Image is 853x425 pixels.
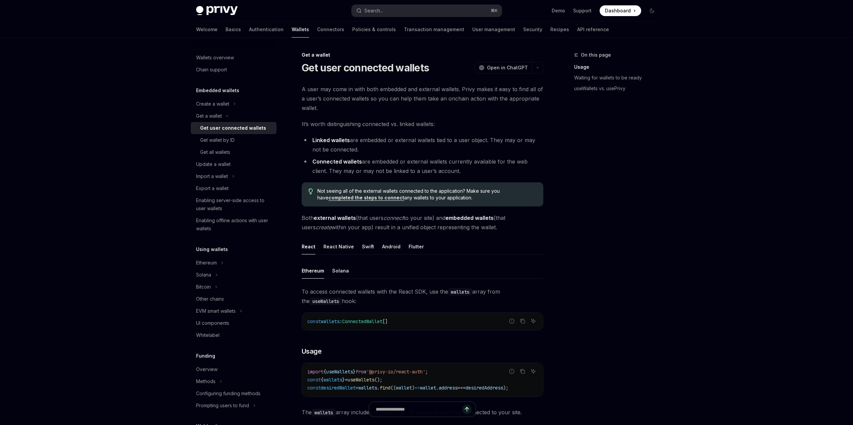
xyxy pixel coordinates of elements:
[390,385,396,391] span: ((
[404,21,464,38] a: Transaction management
[196,319,229,327] div: UI components
[196,271,211,279] div: Solana
[466,385,503,391] span: desiredAddress
[581,51,611,59] span: On this page
[573,7,592,14] a: Support
[191,194,277,215] a: Enabling server-side access to user wallets
[550,21,569,38] a: Recipes
[191,52,277,64] a: Wallets overview
[518,367,527,376] button: Copy the contents from the code block
[196,283,211,291] div: Bitcoin
[574,83,663,94] a: useWallets vs. usePrivy
[196,160,231,168] div: Update a wallet
[308,188,313,194] svg: Tip
[200,124,266,132] div: Get user connected wallets
[352,21,396,38] a: Policies & controls
[191,122,277,134] a: Get user connected wallets
[376,402,462,417] input: Ask a question...
[529,367,538,376] button: Ask AI
[396,385,412,391] span: wallet
[362,239,374,254] div: Swift
[191,363,277,375] a: Overview
[356,369,366,375] span: from
[302,263,324,279] div: Ethereum
[364,7,383,15] div: Search...
[445,215,494,221] strong: embedded wallets
[332,263,349,279] div: Solana
[552,7,565,14] a: Demo
[310,298,342,305] code: useWallets
[191,110,277,122] button: Toggle Get a wallet section
[323,377,342,383] span: wallets
[314,215,356,221] strong: external wallets
[345,377,348,383] span: =
[458,385,466,391] span: ===
[196,217,272,233] div: Enabling offline actions with user wallets
[491,8,498,13] span: ⌘ K
[191,64,277,76] a: Chain support
[348,377,374,383] span: useWallets
[600,5,641,16] a: Dashboard
[302,213,543,232] span: Both (that users to your site) and (that users within your app) result in a unified object repres...
[326,369,353,375] span: useWallets
[191,134,277,146] a: Get wallet by ID
[196,86,239,95] h5: Embedded wallets
[302,62,429,74] h1: Get user connected wallets
[191,98,277,110] button: Toggle Create a wallet section
[196,100,229,108] div: Create a wallet
[448,288,472,296] code: wallets
[196,331,220,339] div: Whitelabel
[191,305,277,317] button: Toggle EVM smart wallets section
[574,72,663,83] a: Waiting for wallets to be ready
[307,385,321,391] span: const
[196,172,228,180] div: Import a wallet
[200,148,230,156] div: Get all wallets
[312,137,350,143] strong: Linked wallets
[425,369,428,375] span: ;
[302,347,322,356] span: Usage
[415,385,420,391] span: =>
[307,318,321,324] span: const
[302,84,543,113] span: A user may come in with both embedded and external wallets. Privy makes it easy to find all of a ...
[352,5,502,17] button: Open search
[374,377,382,383] span: ();
[191,387,277,400] a: Configuring funding methods
[475,62,532,73] button: Open in ChatGPT
[317,188,536,201] span: Not seeing all of the external wallets connected to the application? Make sure you have any walle...
[200,136,235,144] div: Get wallet by ID
[358,385,377,391] span: wallets
[302,287,543,306] span: To access connected wallets with the React SDK, use the array from the hook:
[577,21,609,38] a: API reference
[312,158,362,165] strong: Connected wallets
[191,269,277,281] button: Toggle Solana section
[307,369,323,375] span: import
[356,385,358,391] span: =
[605,7,631,14] span: Dashboard
[249,21,284,38] a: Authentication
[340,318,342,324] span: :
[328,195,404,201] a: completed the steps to connect
[383,215,404,221] em: connect
[380,385,390,391] span: find
[302,157,543,176] li: are embedded or external wallets currently available for the web client. They may or may not be l...
[196,389,260,398] div: Configuring funding methods
[420,385,436,391] span: wallet
[353,369,356,375] span: }
[523,21,542,38] a: Security
[196,295,224,303] div: Other chains
[196,402,249,410] div: Prompting users to fund
[412,385,415,391] span: )
[342,318,382,324] span: ConnectedWallet
[302,119,543,129] span: It’s worth distinguishing connected vs. linked wallets:
[382,318,388,324] span: []
[196,112,222,120] div: Get a wallet
[647,5,657,16] button: Toggle dark mode
[196,365,218,373] div: Overview
[436,385,439,391] span: .
[507,367,516,376] button: Report incorrect code
[307,377,321,383] span: const
[321,377,323,383] span: {
[317,21,344,38] a: Connectors
[382,239,401,254] div: Android
[302,239,315,254] div: React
